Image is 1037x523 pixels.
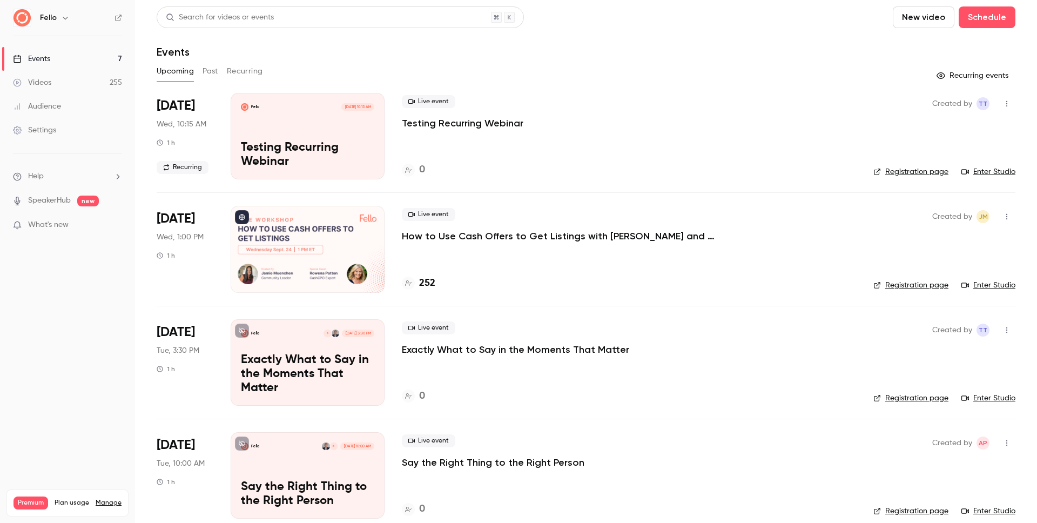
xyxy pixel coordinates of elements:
[157,432,213,519] div: Oct 14 Tue, 10:00 AM (America/New York)
[893,6,954,28] button: New video
[241,480,374,508] p: Say the Right Thing to the Right Person
[40,12,57,23] h6: Fello
[932,67,1015,84] button: Recurring events
[157,437,195,454] span: [DATE]
[203,63,218,80] button: Past
[227,63,263,80] button: Recurring
[96,499,122,507] a: Manage
[13,77,51,88] div: Videos
[873,166,948,177] a: Registration page
[961,280,1015,291] a: Enter Studio
[28,171,44,182] span: Help
[402,163,425,177] a: 0
[402,389,425,404] a: 0
[13,101,61,112] div: Audience
[157,97,195,115] span: [DATE]
[932,324,972,337] span: Created by
[873,393,948,404] a: Registration page
[157,45,190,58] h1: Events
[14,9,31,26] img: Fello
[419,502,425,517] h4: 0
[13,125,56,136] div: Settings
[13,53,50,64] div: Events
[157,138,175,147] div: 1 h
[241,103,248,111] img: Testing Recurring Webinar
[979,324,987,337] span: TT
[402,434,455,447] span: Live event
[419,389,425,404] h4: 0
[157,345,199,356] span: Tue, 3:30 PM
[402,502,425,517] a: 0
[28,219,69,231] span: What's new
[322,442,329,450] img: Ryan Young
[402,95,455,108] span: Live event
[979,437,987,450] span: AP
[402,276,435,291] a: 252
[77,196,99,206] span: new
[55,499,89,507] span: Plan usage
[873,280,948,291] a: Registration page
[961,166,1015,177] a: Enter Studio
[323,329,332,338] div: P
[157,63,194,80] button: Upcoming
[342,330,374,337] span: [DATE] 3:30 PM
[402,230,726,243] a: How to Use Cash Offers to Get Listings with [PERSON_NAME] and Cash CPO
[341,103,374,111] span: [DATE] 10:15 AM
[157,458,205,469] span: Tue, 10:00 AM
[329,442,338,451] div: P
[873,506,948,517] a: Registration page
[157,324,195,341] span: [DATE]
[977,210,989,223] span: Jamie Muenchen
[231,319,385,406] a: Exactly What to Say in the Moments That MatterFelloRyan YoungP[DATE] 3:30 PMExactly What to Say i...
[979,210,988,223] span: JM
[157,319,213,406] div: Sep 30 Tue, 3:30 PM (America/New York)
[932,437,972,450] span: Created by
[157,365,175,373] div: 1 h
[241,141,374,169] p: Testing Recurring Webinar
[402,343,629,356] a: Exactly What to Say in the Moments That Matter
[251,444,259,449] p: Fello
[961,506,1015,517] a: Enter Studio
[157,119,206,130] span: Wed, 10:15 AM
[932,210,972,223] span: Created by
[979,97,987,110] span: TT
[109,220,122,230] iframe: Noticeable Trigger
[961,393,1015,404] a: Enter Studio
[157,251,175,260] div: 1 h
[157,93,213,179] div: Sep 24 Wed, 7:45 PM (Asia/Calcutta)
[402,456,584,469] a: Say the Right Thing to the Right Person
[932,97,972,110] span: Created by
[419,163,425,177] h4: 0
[14,497,48,509] span: Premium
[959,6,1015,28] button: Schedule
[157,206,213,292] div: Sep 24 Wed, 1:00 PM (America/New York)
[402,208,455,221] span: Live event
[419,276,435,291] h4: 252
[166,12,274,23] div: Search for videos or events
[28,195,71,206] a: SpeakerHub
[251,331,259,336] p: Fello
[977,437,989,450] span: Aayush Panjikar
[977,324,989,337] span: Tharun Tiruveedula
[231,432,385,519] a: Say the Right Thing to the Right PersonFelloPRyan Young[DATE] 10:00 AMSay the Right Thing to the ...
[332,330,339,337] img: Ryan Young
[231,93,385,179] a: Testing Recurring WebinarFello[DATE] 10:15 AMTesting Recurring Webinar
[402,117,523,130] a: Testing Recurring Webinar
[157,210,195,227] span: [DATE]
[157,161,208,174] span: Recurring
[13,171,122,182] li: help-dropdown-opener
[241,353,374,395] p: Exactly What to Say in the Moments That Matter
[340,442,374,450] span: [DATE] 10:00 AM
[251,104,259,110] p: Fello
[402,321,455,334] span: Live event
[157,478,175,486] div: 1 h
[977,97,989,110] span: Tharun Tiruveedula
[157,232,204,243] span: Wed, 1:00 PM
